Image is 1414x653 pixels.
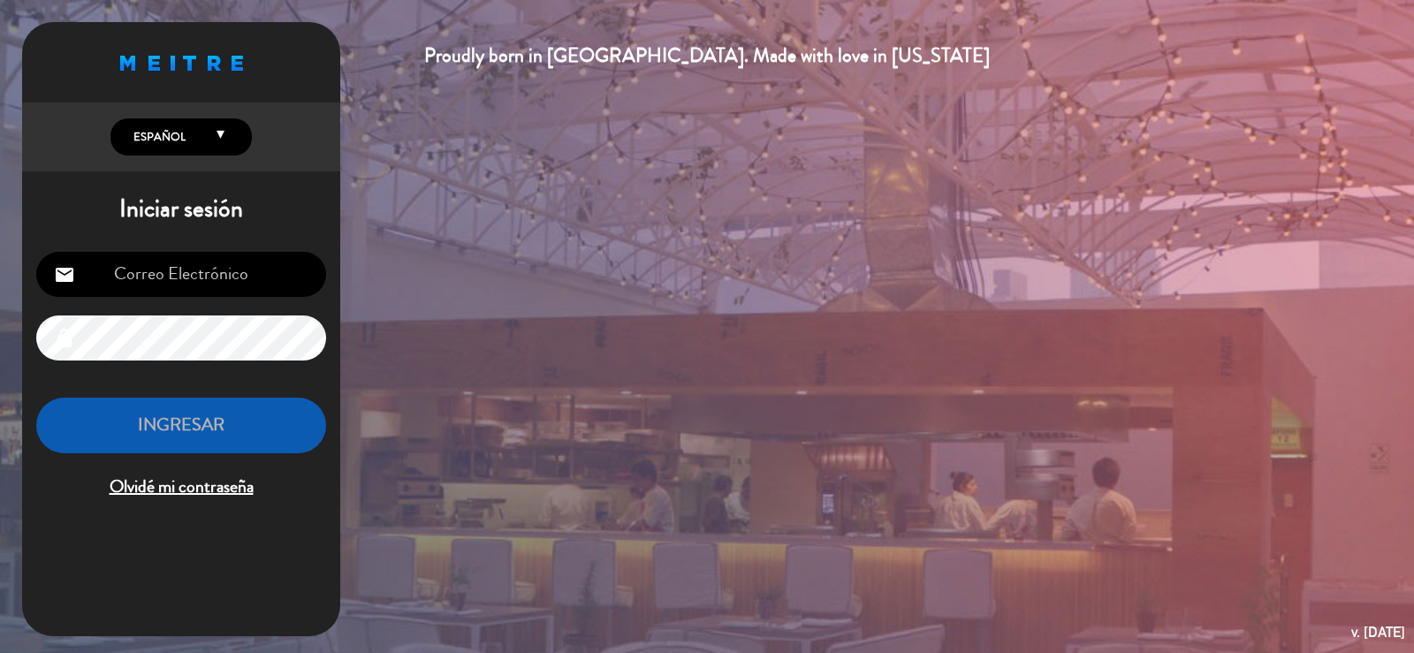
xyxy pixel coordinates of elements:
[54,328,75,349] i: lock
[54,264,75,285] i: email
[129,128,186,146] span: Español
[22,194,340,224] h1: Iniciar sesión
[36,252,326,297] input: Correo Electrónico
[36,473,326,502] span: Olvidé mi contraseña
[36,398,326,453] button: INGRESAR
[1351,620,1405,644] div: v. [DATE]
